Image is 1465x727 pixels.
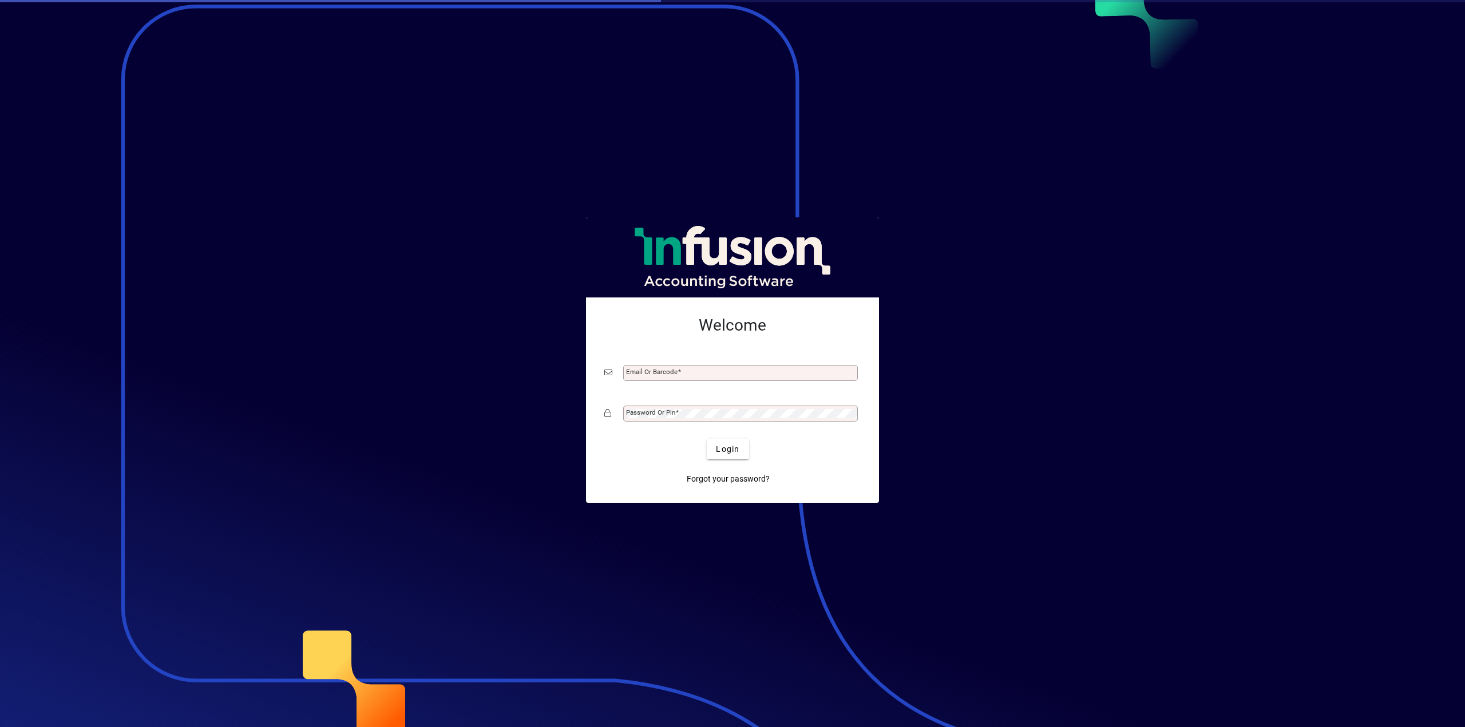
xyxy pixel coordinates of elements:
[716,443,739,455] span: Login
[687,473,770,485] span: Forgot your password?
[604,316,861,335] h2: Welcome
[626,368,678,376] mat-label: Email or Barcode
[682,468,774,489] a: Forgot your password?
[626,408,675,416] mat-label: Password or Pin
[707,439,749,459] button: Login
